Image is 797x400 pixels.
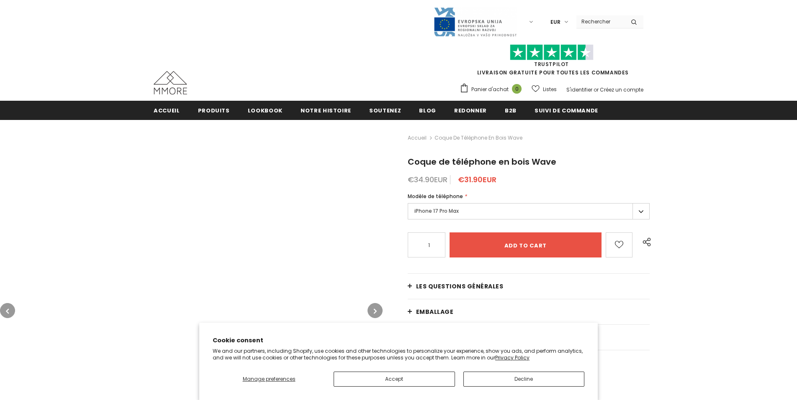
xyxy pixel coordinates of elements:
span: Lookbook [248,107,283,115]
img: Javni Razpis [433,7,517,37]
span: EMBALLAGE [416,308,454,316]
a: Lookbook [248,101,283,120]
a: EMBALLAGE [408,299,650,324]
span: Accueil [154,107,180,115]
span: Notre histoire [301,107,351,115]
span: Redonner [454,107,487,115]
span: Suivi de commande [535,107,598,115]
a: Les questions générales [408,274,650,299]
span: Modèle de téléphone [408,193,463,200]
span: LIVRAISON GRATUITE POUR TOUTES LES COMMANDES [460,48,643,76]
span: 0 [512,84,522,94]
a: Créez un compte [600,86,643,93]
span: B2B [505,107,517,115]
a: Accueil [408,133,427,143]
button: Accept [334,372,455,387]
span: Listes [543,85,557,94]
a: Listes [532,82,557,97]
button: Manage preferences [213,372,325,387]
a: Privacy Policy [495,354,530,361]
a: Notre histoire [301,101,351,120]
span: Les questions générales [416,282,504,290]
a: Produits [198,101,230,120]
span: €31.90EUR [458,174,496,185]
span: or [594,86,599,93]
span: Produits [198,107,230,115]
span: soutenez [369,107,401,115]
span: Coque de téléphone en bois Wave [408,156,556,168]
input: Add to cart [450,232,602,257]
img: Faites confiance aux étoiles pilotes [510,44,594,61]
a: Redonner [454,101,487,120]
a: TrustPilot [534,61,569,68]
input: Search Site [576,15,625,28]
a: soutenez [369,101,401,120]
p: We and our partners, including Shopify, use cookies and other technologies to personalize your ex... [213,348,584,361]
img: Cas MMORE [154,71,187,94]
label: iPhone 17 Pro Max [408,203,650,219]
a: Blog [419,101,436,120]
a: S'identifier [566,86,592,93]
span: Manage preferences [243,375,296,382]
span: €34.90EUR [408,174,447,185]
span: Coque de téléphone en bois Wave [434,133,522,143]
a: Panier d'achat 0 [460,83,526,96]
a: Accueil [154,101,180,120]
h2: Cookie consent [213,336,584,345]
a: Suivi de commande [535,101,598,120]
span: EUR [550,18,560,26]
span: Panier d'achat [471,85,509,94]
a: Javni Razpis [433,18,517,25]
span: Blog [419,107,436,115]
button: Decline [463,372,585,387]
a: B2B [505,101,517,120]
